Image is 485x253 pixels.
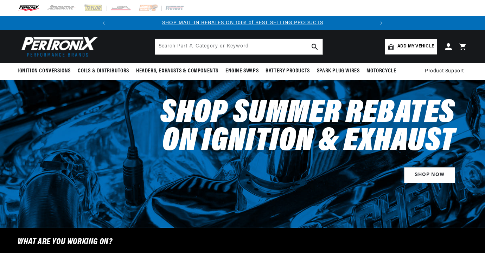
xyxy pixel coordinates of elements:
summary: Motorcycle [363,63,400,79]
span: Ignition Conversions [18,67,71,75]
span: Product Support [425,67,464,75]
input: Search Part #, Category or Keyword [155,39,323,54]
h2: Shop Summer Rebates on Ignition & Exhaust [160,100,455,156]
a: SHOP NOW [404,167,455,183]
button: Translation missing: en.sections.announcements.previous_announcement [97,16,111,30]
a: SHOP MAIL-IN REBATES ON 100s of BEST SELLING PRODUCTS [162,20,323,26]
summary: Engine Swaps [222,63,262,79]
summary: Spark Plug Wires [313,63,363,79]
a: Add my vehicle [385,39,437,54]
div: 1 of 2 [111,19,374,27]
summary: Ignition Conversions [18,63,74,79]
div: Announcement [111,19,374,27]
button: Translation missing: en.sections.announcements.next_announcement [374,16,388,30]
span: Spark Plug Wires [317,67,360,75]
summary: Coils & Distributors [74,63,133,79]
span: Battery Products [266,67,310,75]
summary: Battery Products [262,63,313,79]
span: Motorcycle [366,67,396,75]
span: Add my vehicle [397,43,434,50]
span: Engine Swaps [225,67,259,75]
img: Pertronix [18,34,98,59]
span: Coils & Distributors [78,67,129,75]
span: Headers, Exhausts & Components [136,67,218,75]
summary: Product Support [425,63,467,80]
summary: Headers, Exhausts & Components [133,63,222,79]
button: search button [307,39,323,54]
